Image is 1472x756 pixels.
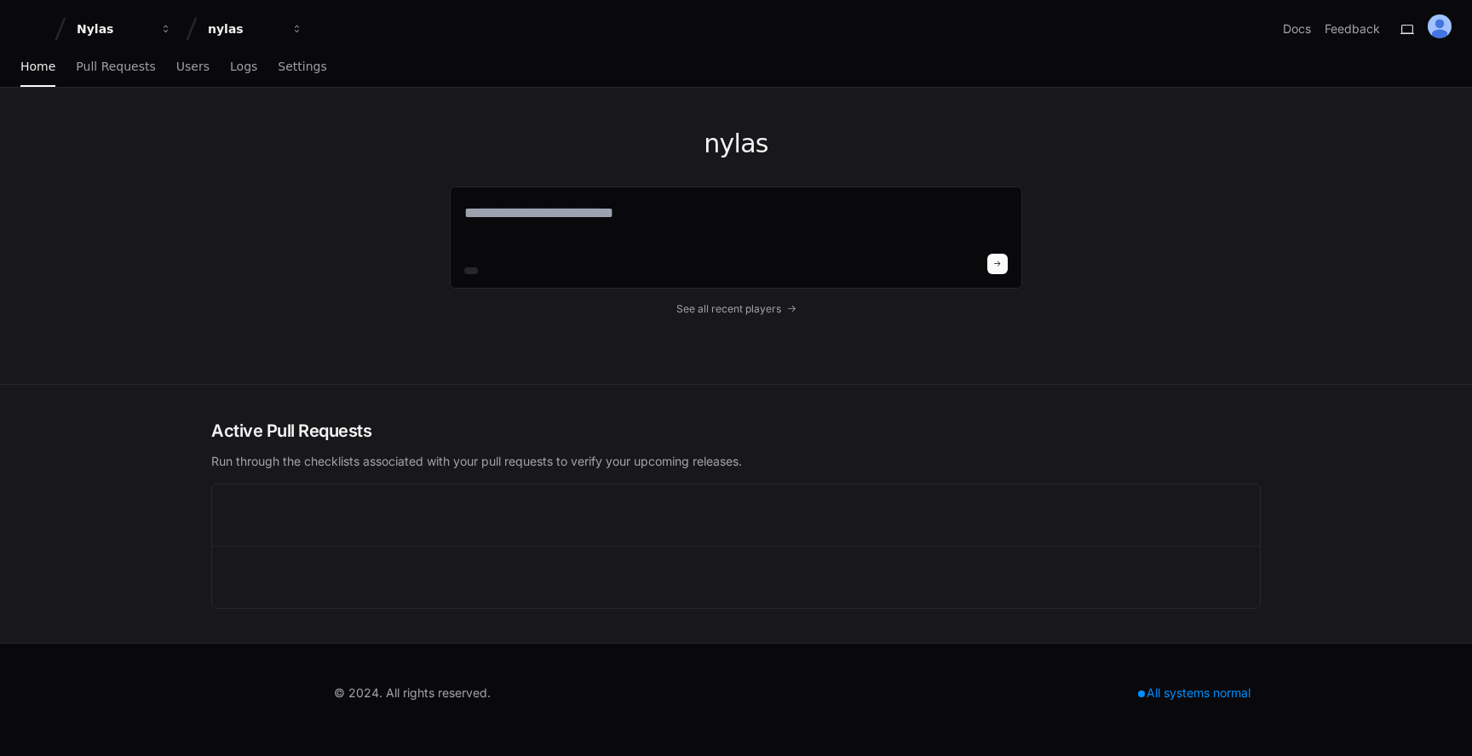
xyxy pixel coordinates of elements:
[1283,20,1311,37] a: Docs
[208,20,281,37] div: nylas
[278,48,326,87] a: Settings
[20,61,55,72] span: Home
[76,48,155,87] a: Pull Requests
[76,61,155,72] span: Pull Requests
[334,684,491,702] div: © 2024. All rights reserved.
[1128,681,1261,705] div: All systems normal
[176,61,210,72] span: Users
[676,302,781,316] span: See all recent players
[450,129,1022,159] h1: nylas
[278,61,326,72] span: Settings
[211,453,1261,470] p: Run through the checklists associated with your pull requests to verify your upcoming releases.
[211,419,1261,443] h2: Active Pull Requests
[450,302,1022,316] a: See all recent players
[1428,14,1452,38] img: ALV-UjXdkCaxG7Ha6Z-zDHMTEPqXMlNFMnpHuOo2CVUViR2iaDDte_9HYgjrRZ0zHLyLySWwoP3Esd7mb4Ah-olhw-DLkFEvG...
[70,14,179,44] button: Nylas
[1325,20,1380,37] button: Feedback
[230,61,257,72] span: Logs
[176,48,210,87] a: Users
[20,48,55,87] a: Home
[230,48,257,87] a: Logs
[201,14,310,44] button: nylas
[77,20,150,37] div: Nylas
